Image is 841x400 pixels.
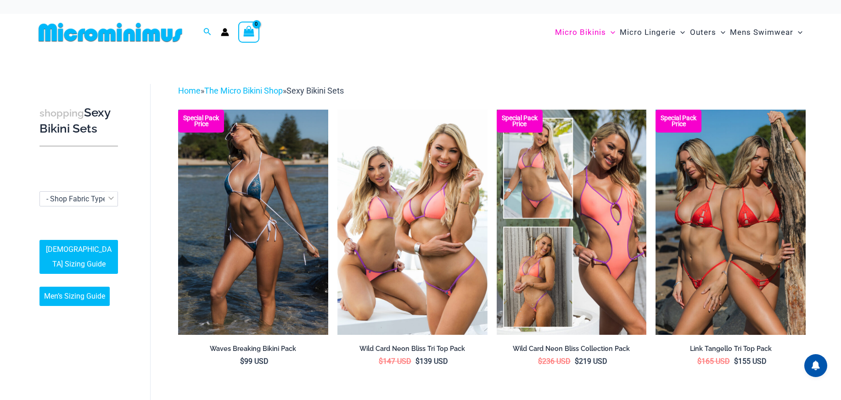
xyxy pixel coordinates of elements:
[620,21,676,44] span: Micro Lingerie
[730,21,793,44] span: Mens Swimwear
[240,357,269,366] bdi: 99 USD
[656,344,806,353] h2: Link Tangello Tri Top Pack
[178,86,344,95] span: » »
[379,357,411,366] bdi: 147 USD
[40,192,118,206] span: - Shop Fabric Type
[337,344,488,356] a: Wild Card Neon Bliss Tri Top Pack
[379,357,383,366] span: $
[39,107,84,119] span: shopping
[203,27,212,38] a: Search icon link
[286,86,344,95] span: Sexy Bikini Sets
[178,110,328,334] a: Waves Breaking Ocean 312 Top 456 Bottom 08 Waves Breaking Ocean 312 Top 456 Bottom 04Waves Breaki...
[734,357,738,366] span: $
[617,18,687,46] a: Micro LingerieMenu ToggleMenu Toggle
[178,344,328,356] a: Waves Breaking Bikini Pack
[734,357,767,366] bdi: 155 USD
[606,21,615,44] span: Menu Toggle
[697,357,701,366] span: $
[497,115,543,127] b: Special Pack Price
[35,22,186,43] img: MM SHOP LOGO FLAT
[551,17,806,48] nav: Site Navigation
[39,240,118,274] a: [DEMOGRAPHIC_DATA] Sizing Guide
[497,344,647,356] a: Wild Card Neon Bliss Collection Pack
[676,21,685,44] span: Menu Toggle
[656,110,806,334] img: Bikini Pack
[178,344,328,353] h2: Waves Breaking Bikini Pack
[575,357,607,366] bdi: 219 USD
[240,357,244,366] span: $
[575,357,579,366] span: $
[39,287,110,306] a: Men’s Sizing Guide
[337,110,488,334] img: Wild Card Neon Bliss Tri Top Pack
[538,357,542,366] span: $
[337,110,488,334] a: Wild Card Neon Bliss Tri Top PackWild Card Neon Bliss Tri Top Pack BWild Card Neon Bliss Tri Top ...
[415,357,448,366] bdi: 139 USD
[46,194,107,203] span: - Shop Fabric Type
[656,115,701,127] b: Special Pack Price
[688,18,728,46] a: OutersMenu ToggleMenu Toggle
[538,357,571,366] bdi: 236 USD
[553,18,617,46] a: Micro BikinisMenu ToggleMenu Toggle
[656,110,806,334] a: Bikini Pack Bikini Pack BBikini Pack B
[204,86,283,95] a: The Micro Bikini Shop
[238,22,259,43] a: View Shopping Cart, empty
[716,21,725,44] span: Menu Toggle
[39,191,118,206] span: - Shop Fabric Type
[555,21,606,44] span: Micro Bikinis
[690,21,716,44] span: Outers
[497,344,647,353] h2: Wild Card Neon Bliss Collection Pack
[337,344,488,353] h2: Wild Card Neon Bliss Tri Top Pack
[656,344,806,356] a: Link Tangello Tri Top Pack
[728,18,805,46] a: Mens SwimwearMenu ToggleMenu Toggle
[178,110,328,334] img: Waves Breaking Ocean 312 Top 456 Bottom 08
[793,21,802,44] span: Menu Toggle
[415,357,420,366] span: $
[497,110,647,334] img: Collection Pack (7)
[697,357,730,366] bdi: 165 USD
[178,86,201,95] a: Home
[221,28,229,36] a: Account icon link
[39,105,118,137] h3: Sexy Bikini Sets
[497,110,647,334] a: Collection Pack (7) Collection Pack B (1)Collection Pack B (1)
[178,115,224,127] b: Special Pack Price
